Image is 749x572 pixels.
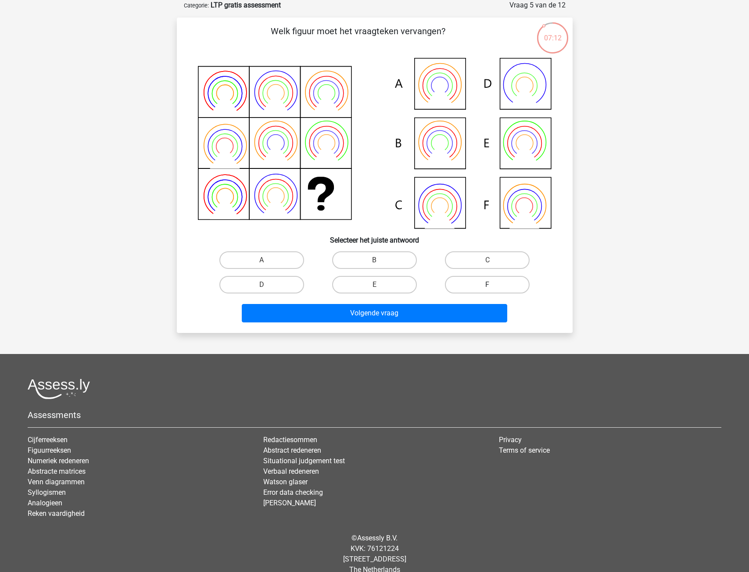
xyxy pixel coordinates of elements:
[219,276,304,293] label: D
[28,379,90,399] img: Assessly logo
[191,229,559,244] h6: Selecteer het juiste antwoord
[263,436,317,444] a: Redactiesommen
[28,410,721,420] h5: Assessments
[242,304,507,322] button: Volgende vraag
[263,499,316,507] a: [PERSON_NAME]
[184,2,209,9] small: Categorie:
[263,478,308,486] a: Watson glaser
[499,436,522,444] a: Privacy
[332,251,417,269] label: B
[28,467,86,475] a: Abstracte matrices
[263,467,319,475] a: Verbaal redeneren
[263,446,321,454] a: Abstract redeneren
[263,488,323,497] a: Error data checking
[332,276,417,293] label: E
[357,534,398,542] a: Assessly B.V.
[191,25,526,51] p: Welk figuur moet het vraagteken vervangen?
[28,488,66,497] a: Syllogismen
[263,457,345,465] a: Situational judgement test
[211,1,281,9] strong: LTP gratis assessment
[28,478,85,486] a: Venn diagrammen
[28,499,62,507] a: Analogieen
[499,446,550,454] a: Terms of service
[219,251,304,269] label: A
[445,251,530,269] label: C
[28,509,85,518] a: Reken vaardigheid
[28,446,71,454] a: Figuurreeksen
[28,436,68,444] a: Cijferreeksen
[445,276,530,293] label: F
[28,457,89,465] a: Numeriek redeneren
[536,21,569,43] div: 07:12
